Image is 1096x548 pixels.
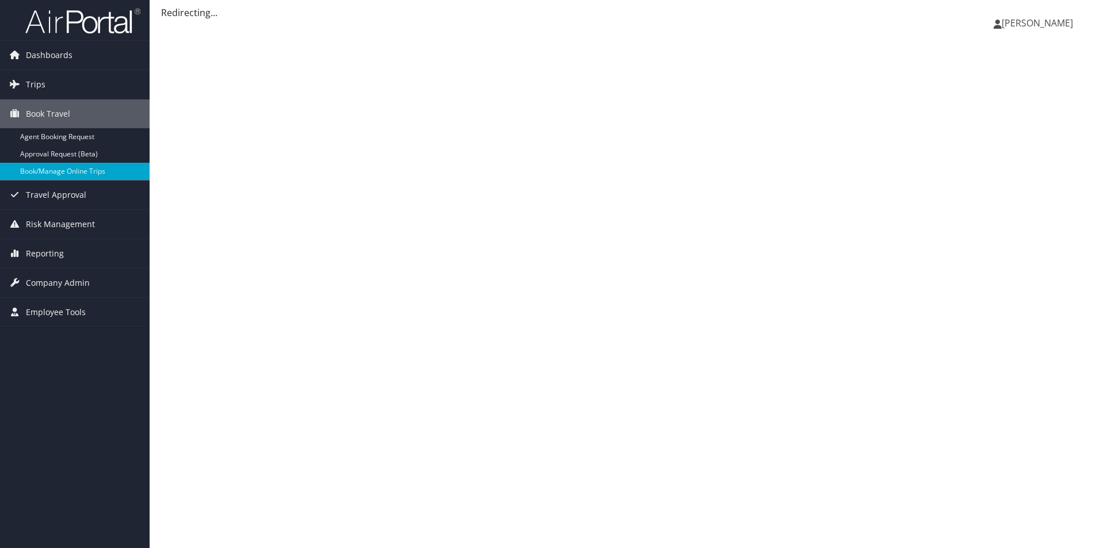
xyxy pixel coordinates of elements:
[26,99,70,128] span: Book Travel
[161,6,1084,20] div: Redirecting...
[26,41,72,70] span: Dashboards
[25,7,140,35] img: airportal-logo.png
[1002,17,1073,29] span: [PERSON_NAME]
[26,239,64,268] span: Reporting
[994,6,1084,40] a: [PERSON_NAME]
[26,298,86,327] span: Employee Tools
[26,210,95,239] span: Risk Management
[26,269,90,297] span: Company Admin
[26,181,86,209] span: Travel Approval
[26,70,45,99] span: Trips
